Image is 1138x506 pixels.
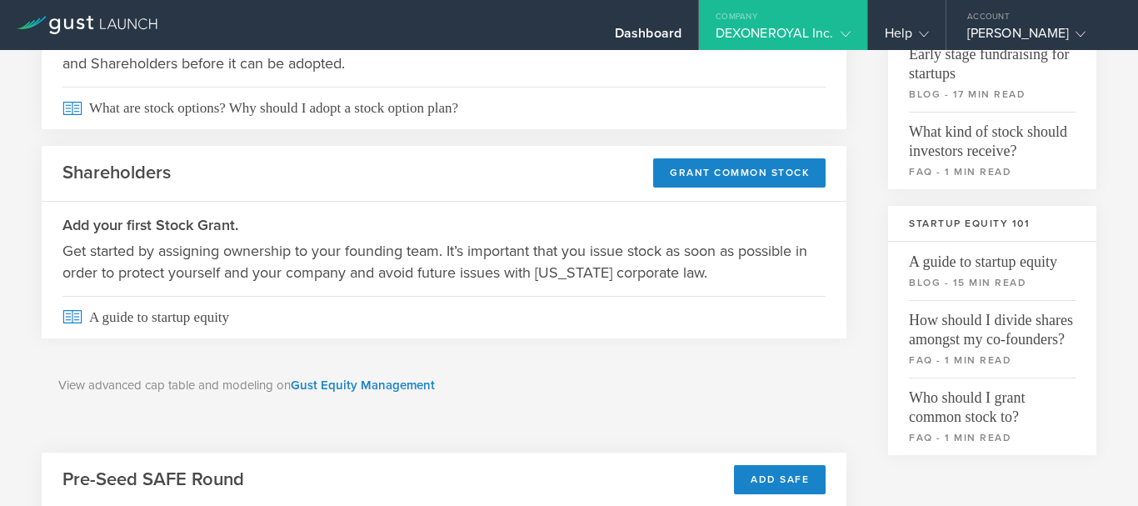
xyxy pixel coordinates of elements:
[885,25,929,50] div: Help
[291,378,435,393] a: Gust Equity Management
[909,34,1076,83] span: Early stage fundraising for startups
[888,206,1096,242] h3: Startup Equity 101
[62,161,171,185] h2: Shareholders
[909,112,1076,161] span: What kind of stock should investors receive?
[42,87,846,129] a: What are stock options? Why should I adopt a stock option plan?
[967,25,1109,50] div: [PERSON_NAME]
[909,164,1076,179] small: faq - 1 min read
[653,158,826,188] div: Grant Common Stock
[888,34,1096,112] a: Early stage fundraising for startupsblog - 17 min read
[888,300,1096,378] a: How should I divide shares amongst my co-founders?faq - 1 min read
[62,240,826,283] p: Get started by assigning ownership to your founding team. It’s important that you issue stock as ...
[909,430,1076,445] small: faq - 1 min read
[42,296,846,338] a: A guide to startup equity
[62,87,826,129] span: What are stock options? Why should I adopt a stock option plan?
[734,465,826,494] div: Add SAFE
[909,300,1076,349] span: How should I divide shares amongst my co-founders?
[62,296,826,338] span: A guide to startup equity
[716,25,851,50] div: DEXONEROYAL Inc.
[615,25,681,50] div: Dashboard
[888,242,1096,300] a: A guide to startup equityblog - 15 min read
[888,378,1096,455] a: Who should I grant common stock to?faq - 1 min read
[58,376,830,395] p: View advanced cap table and modeling on
[909,275,1076,290] small: blog - 15 min read
[62,214,826,236] h3: Add your first Stock Grant.
[909,242,1076,272] span: A guide to startup equity
[909,87,1076,102] small: blog - 17 min read
[888,112,1096,189] a: What kind of stock should investors receive?faq - 1 min read
[909,378,1076,427] span: Who should I grant common stock to?
[62,468,244,492] h2: Pre-Seed SAFE Round
[909,353,1076,368] small: faq - 1 min read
